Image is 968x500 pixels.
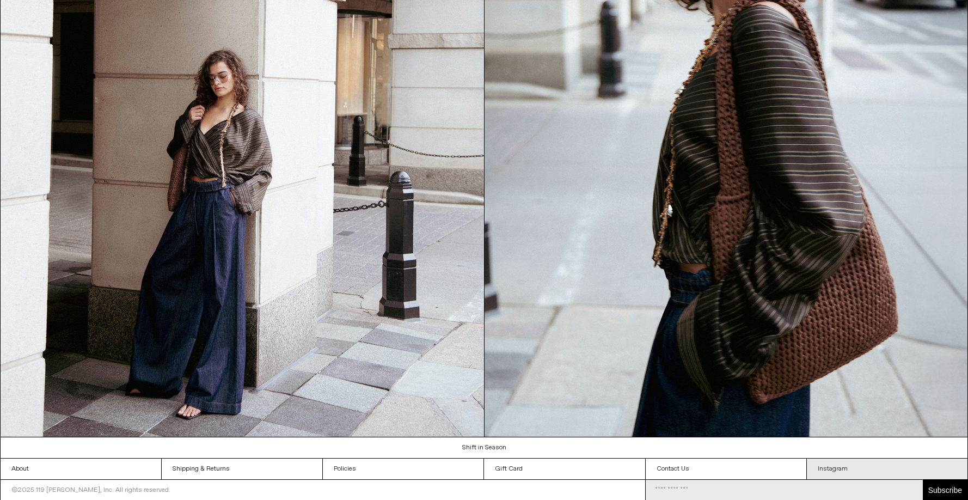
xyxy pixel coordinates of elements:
[807,459,967,479] a: Instagram
[162,459,322,479] a: Shipping & Returns
[323,459,483,479] a: Policies
[484,459,645,479] a: Gift Card
[1,437,968,458] a: Shift in Season
[1,459,161,479] a: About
[646,459,806,479] a: Contact Us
